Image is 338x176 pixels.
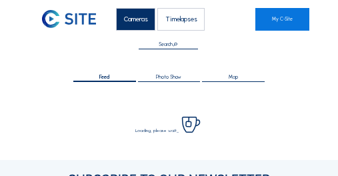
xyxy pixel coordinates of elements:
span: Feed [99,75,109,80]
a: My C-Site [255,8,309,31]
div: Cameras [116,8,155,31]
img: C-SITE Logo [42,10,96,28]
div: Timelapses [157,8,205,31]
span: Map [229,75,238,80]
span: Photo Show [156,75,181,80]
a: C-SITE Logo [42,8,65,31]
span: Loading, please wait... [135,129,179,133]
